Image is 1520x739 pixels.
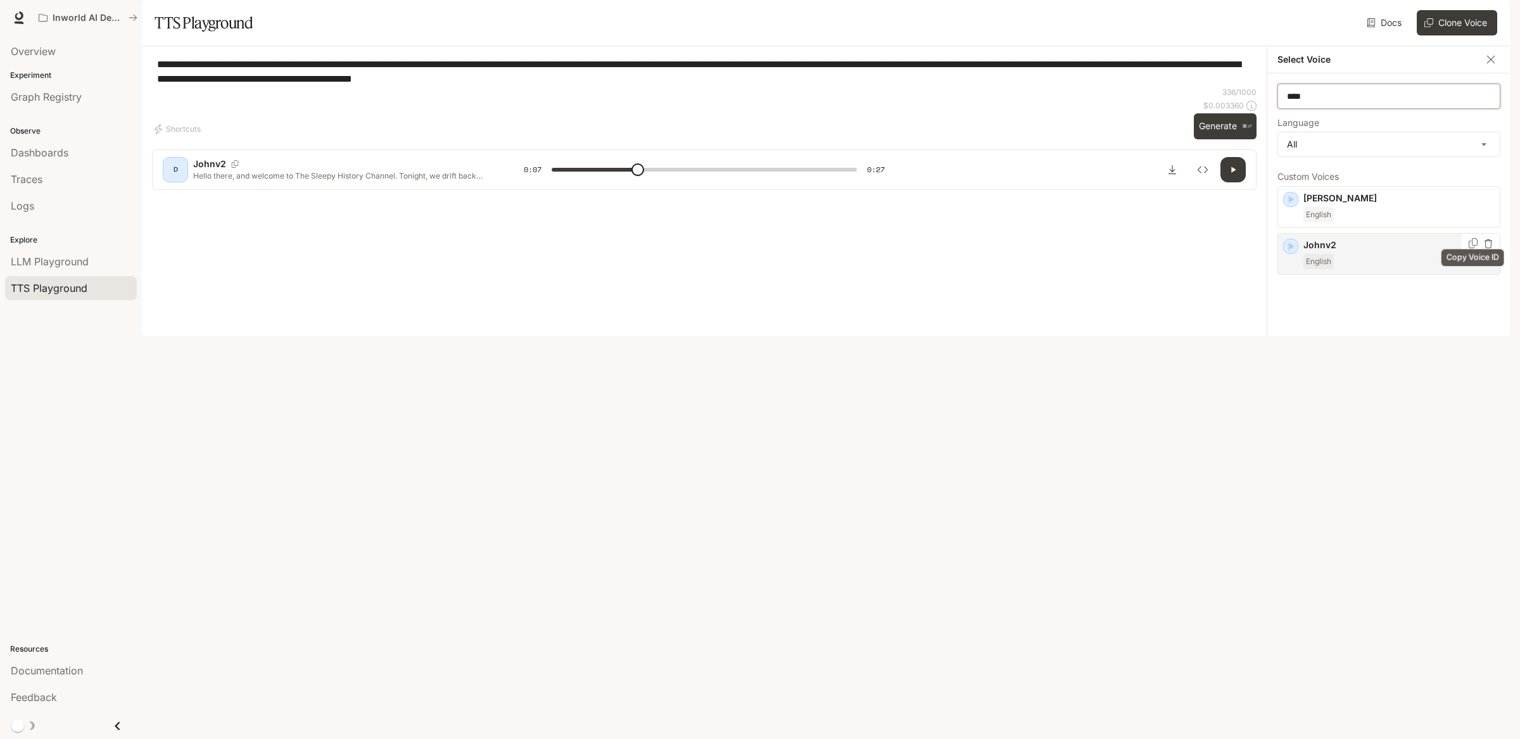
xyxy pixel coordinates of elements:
[524,163,541,176] span: 0:07
[1364,10,1407,35] a: Docs
[1277,118,1319,127] p: Language
[193,170,493,181] p: Hello there, and welcome to The Sleepy History Channel. Tonight, we drift back through time. More...
[1222,87,1257,98] p: 336 / 1000
[226,160,244,168] button: Copy Voice ID
[1203,100,1244,111] p: $ 0.003360
[867,163,885,176] span: 0:27
[1277,172,1500,181] p: Custom Voices
[1441,249,1504,267] div: Copy Voice ID
[1417,10,1497,35] button: Clone Voice
[1303,239,1495,251] p: Johnv2
[33,5,143,30] button: All workspaces
[1194,113,1257,139] button: Generate⌘⏎
[1303,207,1334,222] span: English
[1190,157,1215,182] button: Inspect
[155,10,253,35] h1: TTS Playground
[1160,157,1185,182] button: Download audio
[1242,123,1251,130] p: ⌘⏎
[1303,254,1334,269] span: English
[53,13,123,23] p: Inworld AI Demos
[165,160,186,180] div: D
[1278,132,1500,156] div: All
[1467,238,1479,248] button: Copy Voice ID
[193,158,226,170] p: Johnv2
[152,119,206,139] button: Shortcuts
[1303,192,1495,205] p: [PERSON_NAME]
